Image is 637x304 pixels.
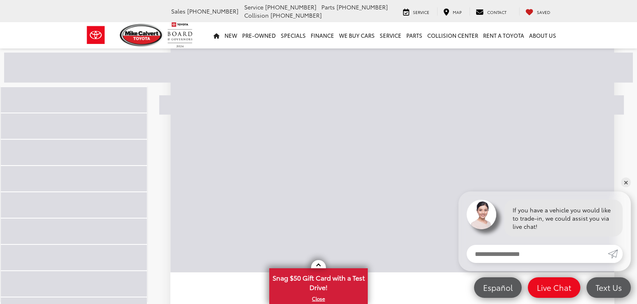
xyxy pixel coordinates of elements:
img: Mike Calvert Toyota [120,24,163,46]
span: Contact [487,9,506,15]
a: Parts [404,22,425,48]
span: Text Us [591,282,626,292]
a: New [222,22,240,48]
a: Service [397,7,435,16]
a: Text Us [587,277,631,298]
span: Live Chat [533,282,575,292]
span: [PHONE_NUMBER] [270,11,322,19]
span: Snag $50 Gift Card with a Test Drive! [270,269,367,294]
a: Pre-Owned [240,22,278,48]
a: Specials [278,22,308,48]
span: [PHONE_NUMBER] [337,3,388,11]
span: Parts [321,3,335,11]
div: If you have a vehicle you would like to trade-in, we could assist you via live chat! [504,200,623,237]
span: Saved [537,9,550,15]
span: Map [453,9,462,15]
span: [PHONE_NUMBER] [265,3,316,11]
a: Rent a Toyota [481,22,527,48]
span: Service [413,9,429,15]
a: Live Chat [528,277,580,298]
span: [PHONE_NUMBER] [187,7,238,15]
a: About Us [527,22,559,48]
a: Collision Center [425,22,481,48]
span: Service [244,3,264,11]
a: Submit [608,245,623,263]
input: Enter your message [467,245,608,263]
a: Home [211,22,222,48]
a: WE BUY CARS [337,22,377,48]
a: Service [377,22,404,48]
a: My Saved Vehicles [519,7,557,16]
span: Español [479,282,517,292]
img: Toyota [80,22,111,48]
a: Contact [470,7,513,16]
a: Map [437,7,468,16]
a: Finance [308,22,337,48]
a: Español [474,277,522,298]
img: Agent profile photo [467,200,496,229]
span: Collision [244,11,269,19]
span: Sales [171,7,186,15]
